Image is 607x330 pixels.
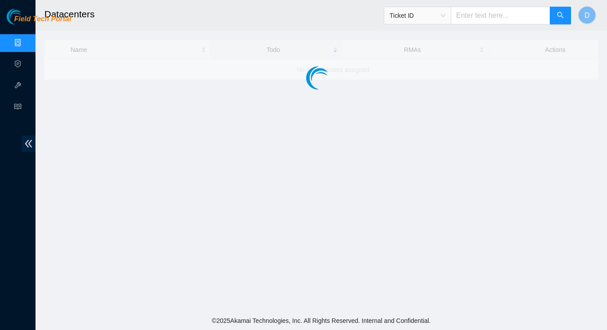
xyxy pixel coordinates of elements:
[584,10,590,21] span: D
[390,9,445,22] span: Ticket ID
[550,7,571,24] button: search
[14,99,21,117] span: read
[557,12,564,20] span: search
[7,16,71,28] a: Akamai TechnologiesField Tech Portal
[35,311,607,330] footer: © 2025 Akamai Technologies, Inc. All Rights Reserved. Internal and Confidential.
[7,9,45,24] img: Akamai Technologies
[451,7,550,24] input: Enter text here...
[578,6,596,24] button: D
[14,15,71,24] span: Field Tech Portal
[22,135,35,152] span: double-left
